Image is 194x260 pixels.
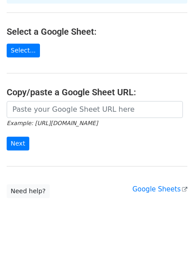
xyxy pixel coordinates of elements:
small: Example: [URL][DOMAIN_NAME] [7,120,98,126]
a: Need help? [7,184,50,198]
h4: Copy/paste a Google Sheet URL: [7,87,187,97]
input: Paste your Google Sheet URL here [7,101,183,118]
h4: Select a Google Sheet: [7,26,187,37]
a: Select... [7,44,40,57]
a: Google Sheets [132,185,187,193]
input: Next [7,137,29,150]
iframe: Chat Widget [150,217,194,260]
